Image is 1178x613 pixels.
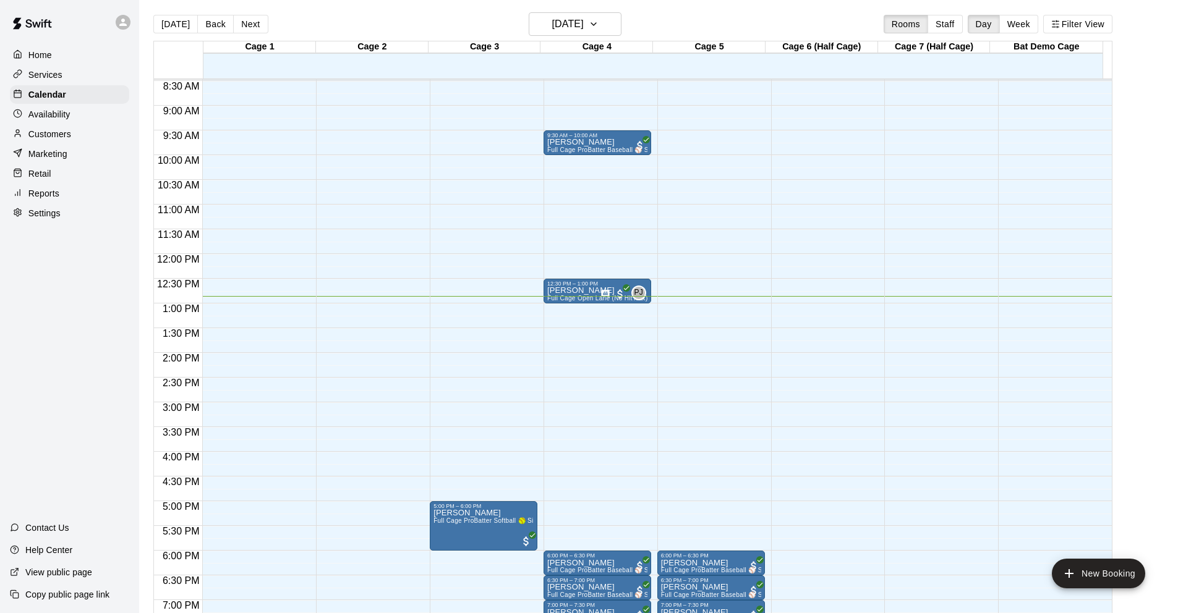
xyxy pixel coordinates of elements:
[155,155,203,166] span: 10:00 AM
[153,15,198,33] button: [DATE]
[160,551,203,561] span: 6:00 PM
[547,146,709,153] span: Full Cage ProBatter Baseball ⚾ Simulator with HItTrax
[990,41,1103,53] div: Bat Demo Cage
[155,229,203,240] span: 11:30 AM
[529,12,621,36] button: [DATE]
[28,49,52,61] p: Home
[1043,15,1112,33] button: Filter View
[520,535,532,547] span: All customers have paid
[433,517,592,524] span: Full Cage ProBatter Softball 🥎 Simulator with HItTrax
[203,41,316,53] div: Cage 1
[1052,559,1145,588] button: add
[540,41,653,53] div: Cage 4
[661,552,761,559] div: 6:00 PM – 6:30 PM
[154,279,202,289] span: 12:30 PM
[10,125,129,143] a: Customers
[10,66,129,84] a: Services
[547,577,647,583] div: 6:30 PM – 7:00 PM
[28,69,62,81] p: Services
[657,575,765,600] div: 6:30 PM – 7:00 PM: Jeffrey Sexson
[160,427,203,438] span: 3:30 PM
[28,187,59,200] p: Reports
[160,526,203,536] span: 5:30 PM
[10,85,129,104] a: Calendar
[884,15,928,33] button: Rooms
[766,41,878,53] div: Cage 6 (Half Cage)
[28,148,67,160] p: Marketing
[653,41,766,53] div: Cage 5
[160,130,203,141] span: 9:30 AM
[430,501,537,551] div: 5:00 PM – 6:00 PM: Rebecca Baggett
[544,130,651,155] div: 9:30 AM – 10:00 AM: Randy Cram
[968,15,1000,33] button: Day
[28,207,61,219] p: Settings
[10,105,129,124] a: Availability
[197,15,234,33] button: Back
[614,288,626,300] span: All customers have paid
[748,560,760,572] span: All customers have paid
[10,164,129,183] div: Retail
[547,552,647,559] div: 6:00 PM – 6:30 PM
[28,88,66,101] p: Calendar
[657,551,765,575] div: 6:00 PM – 6:30 PM: Ryan Beathe
[155,205,203,215] span: 11:00 AM
[28,167,51,180] p: Retail
[160,575,203,586] span: 6:30 PM
[10,145,129,163] a: Marketing
[547,602,647,608] div: 7:00 PM – 7:30 PM
[544,551,651,575] div: 6:00 PM – 6:30 PM: Ryan Beathe
[155,180,203,190] span: 10:30 AM
[661,602,761,608] div: 7:00 PM – 7:30 PM
[547,591,709,598] span: Full Cage ProBatter Baseball ⚾ Simulator with HItTrax
[634,560,646,572] span: All customers have paid
[661,567,823,573] span: Full Cage ProBatter Baseball ⚾ Simulator with HItTrax
[10,46,129,64] a: Home
[634,585,646,597] span: All customers have paid
[160,600,203,611] span: 7:00 PM
[600,289,610,299] svg: Has notes
[28,108,70,120] p: Availability
[28,128,71,140] p: Customers
[25,522,69,534] p: Contact Us
[748,585,760,597] span: All customers have paid
[25,566,92,578] p: View public page
[316,41,429,53] div: Cage 2
[928,15,963,33] button: Staff
[25,544,72,556] p: Help Center
[433,503,534,509] div: 5:00 PM – 6:00 PM
[160,303,203,314] span: 1:00 PM
[160,501,203,512] span: 5:00 PM
[429,41,541,53] div: Cage 3
[547,132,647,138] div: 9:30 AM – 10:00 AM
[547,281,647,287] div: 12:30 PM – 1:00 PM
[544,279,651,303] div: 12:30 PM – 1:00 PM: Full Cage Open Lane (No HitTrax)
[160,402,203,413] span: 3:00 PM
[160,328,203,339] span: 1:30 PM
[160,476,203,487] span: 4:30 PM
[547,295,648,302] span: Full Cage Open Lane (No HitTrax)
[631,285,646,300] div: Presley Jantzi
[878,41,991,53] div: Cage 7 (Half Cage)
[154,254,202,264] span: 12:00 PM
[10,184,129,203] a: Reports
[160,378,203,388] span: 2:30 PM
[25,588,109,601] p: Copy public page link
[160,452,203,462] span: 4:00 PM
[636,285,646,300] span: Presley Jantzi
[10,204,129,222] a: Settings
[160,81,203,91] span: 8:30 AM
[233,15,268,33] button: Next
[160,353,203,363] span: 2:00 PM
[634,287,643,299] span: PJ
[552,15,584,33] h6: [DATE]
[999,15,1038,33] button: Week
[661,577,761,583] div: 6:30 PM – 7:00 PM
